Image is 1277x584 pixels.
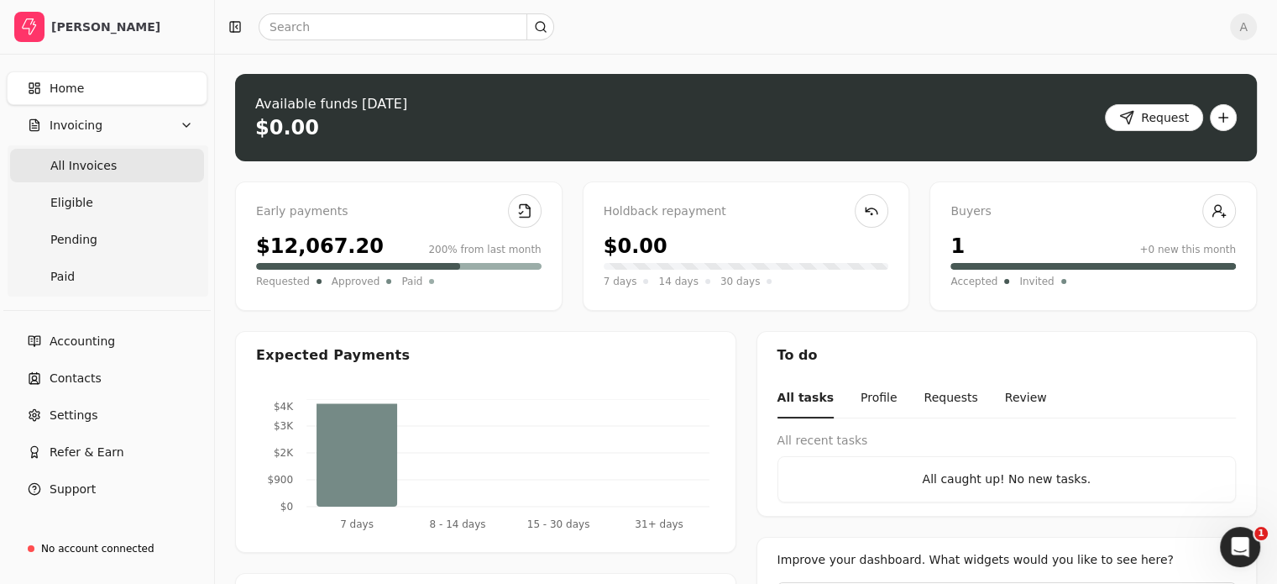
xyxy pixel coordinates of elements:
tspan: $2K [274,447,294,459]
span: Requested [256,273,310,290]
span: All Invoices [50,157,117,175]
div: [PERSON_NAME] [51,18,200,35]
div: $0.00 [604,231,667,261]
span: Approved [332,273,380,290]
tspan: 7 days [340,518,374,530]
span: Invited [1019,273,1054,290]
div: Improve your dashboard. What widgets would you like to see here? [777,551,1237,569]
button: Invoicing [7,108,207,142]
a: Eligible [10,186,204,219]
div: 200% from last month [428,242,541,257]
span: 14 days [658,273,698,290]
div: Early payments [256,203,542,221]
div: 1 [950,231,965,261]
span: Contacts [50,370,102,387]
a: Settings [7,398,207,432]
div: To do [757,332,1257,379]
span: 1 [1254,527,1268,540]
div: Buyers [950,203,1236,221]
span: Eligible [50,194,93,212]
button: Requests [924,379,977,418]
span: Invoicing [50,117,102,134]
div: All caught up! No new tasks. [792,471,1222,488]
span: Paid [50,268,75,286]
div: No account connected [41,541,154,556]
span: 30 days [720,273,760,290]
a: Home [7,71,207,105]
iframe: Intercom live chat [1220,527,1260,567]
span: Support [50,481,96,498]
span: Settings [50,407,97,424]
a: Pending [10,223,204,256]
button: A [1230,13,1257,40]
button: Refer & Earn [7,435,207,469]
tspan: $0 [280,501,293,513]
tspan: 15 - 30 days [527,518,590,530]
tspan: $900 [267,474,293,486]
span: Home [50,80,84,97]
a: Paid [10,260,204,293]
span: Refer & Earn [50,444,124,461]
tspan: 8 - 14 days [429,518,485,530]
tspan: $3K [274,420,294,432]
a: All Invoices [10,149,204,182]
span: 7 days [604,273,637,290]
a: Contacts [7,361,207,395]
span: Pending [50,231,97,249]
button: Request [1105,104,1203,131]
div: $0.00 [255,114,319,141]
input: Search [259,13,554,40]
span: Accounting [50,333,115,350]
a: Accounting [7,324,207,358]
div: Holdback repayment [604,203,889,221]
div: Expected Payments [256,345,410,366]
button: Profile [861,379,898,418]
span: Accepted [950,273,997,290]
button: Support [7,472,207,506]
button: All tasks [777,379,834,418]
div: $12,067.20 [256,231,384,261]
span: Paid [401,273,422,290]
div: All recent tasks [777,432,1237,450]
button: Review [1005,379,1047,418]
a: No account connected [7,534,207,564]
tspan: 31+ days [635,518,683,530]
tspan: $4K [274,401,294,413]
div: +0 new this month [1139,242,1236,257]
div: Available funds [DATE] [255,94,407,114]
